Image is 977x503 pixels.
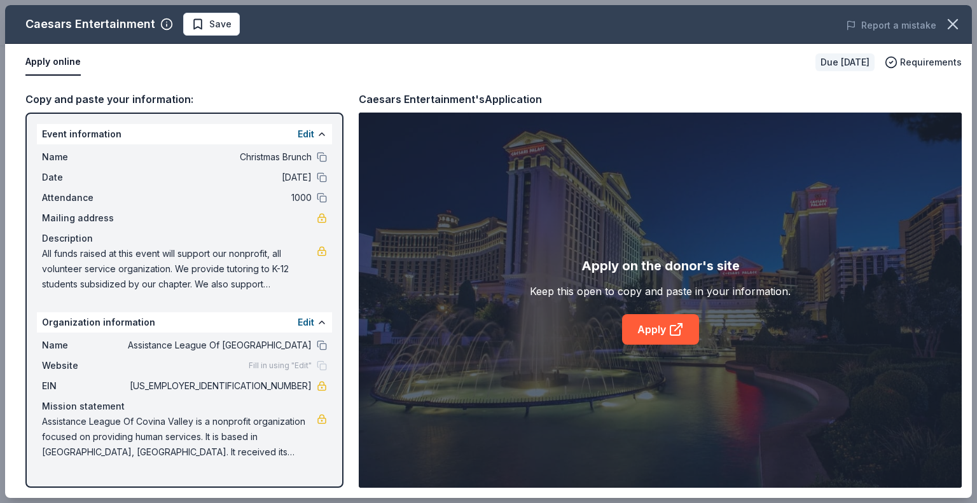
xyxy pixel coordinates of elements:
[42,246,317,292] span: All funds raised at this event will support our nonprofit, all volunteer service organization. We...
[846,18,936,33] button: Report a mistake
[37,124,332,144] div: Event information
[42,231,327,246] div: Description
[127,378,312,394] span: [US_EMPLOYER_IDENTIFICATION_NUMBER]
[42,358,127,373] span: Website
[209,17,232,32] span: Save
[25,49,81,76] button: Apply online
[581,256,740,276] div: Apply on the donor's site
[127,190,312,205] span: 1000
[298,315,314,330] button: Edit
[622,314,699,345] a: Apply
[25,14,155,34] div: Caesars Entertainment
[183,13,240,36] button: Save
[249,361,312,371] span: Fill in using "Edit"
[42,170,127,185] span: Date
[42,149,127,165] span: Name
[42,190,127,205] span: Attendance
[127,338,312,353] span: Assistance League Of [GEOGRAPHIC_DATA]
[885,55,962,70] button: Requirements
[37,312,332,333] div: Organization information
[530,284,791,299] div: Keep this open to copy and paste in your information.
[42,210,127,226] span: Mailing address
[359,91,542,107] div: Caesars Entertainment's Application
[42,378,127,394] span: EIN
[298,127,314,142] button: Edit
[815,53,875,71] div: Due [DATE]
[127,170,312,185] span: [DATE]
[127,149,312,165] span: Christmas Brunch
[42,338,127,353] span: Name
[42,399,327,414] div: Mission statement
[42,414,317,460] span: Assistance League Of Covina Valley is a nonprofit organization focused on providing human service...
[900,55,962,70] span: Requirements
[25,91,343,107] div: Copy and paste your information:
